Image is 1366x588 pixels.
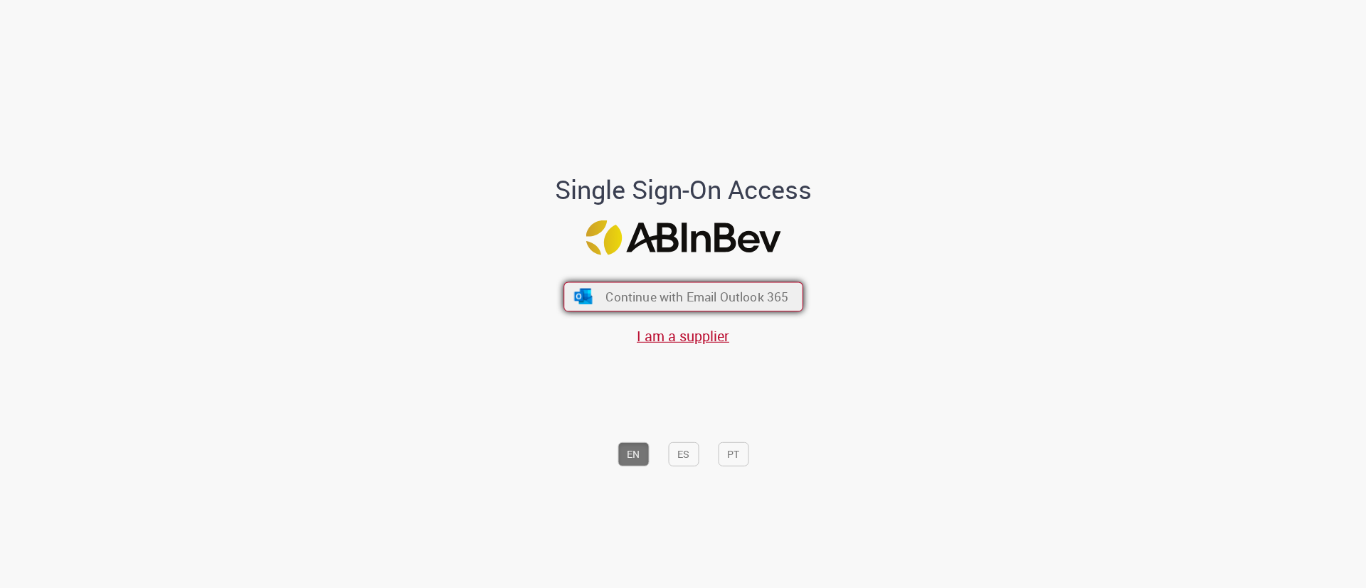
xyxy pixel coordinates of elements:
[668,442,699,466] button: ES
[618,442,649,466] button: EN
[486,176,881,204] h1: Single Sign-On Access
[605,289,788,305] span: Continue with Email Outlook 365
[586,220,780,255] img: Logo ABInBev
[637,326,729,346] a: I am a supplier
[563,282,803,311] button: ícone Azure/Microsoft 360 Continue with Email Outlook 365
[573,289,593,304] img: ícone Azure/Microsoft 360
[718,442,748,466] button: PT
